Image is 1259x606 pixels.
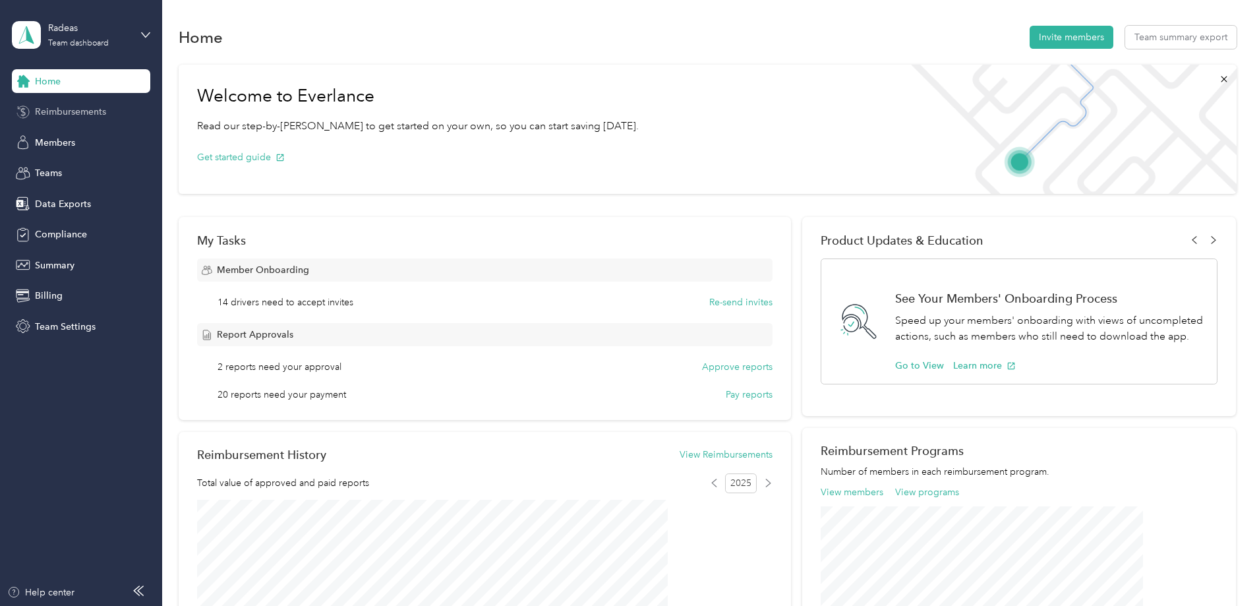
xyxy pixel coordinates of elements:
[35,166,62,180] span: Teams
[7,586,74,599] button: Help center
[709,295,773,309] button: Re-send invites
[702,360,773,374] button: Approve reports
[197,448,326,462] h2: Reimbursement History
[35,197,91,211] span: Data Exports
[35,136,75,150] span: Members
[1125,26,1237,49] button: Team summary export
[217,263,309,277] span: Member Onboarding
[35,75,61,88] span: Home
[726,388,773,402] button: Pay reports
[35,227,87,241] span: Compliance
[48,40,109,47] div: Team dashboard
[35,105,106,119] span: Reimbursements
[953,359,1016,373] button: Learn more
[821,233,983,247] span: Product Updates & Education
[895,291,1203,305] h1: See Your Members' Onboarding Process
[35,258,74,272] span: Summary
[197,476,369,490] span: Total value of approved and paid reports
[48,21,131,35] div: Radeas
[197,86,639,107] h1: Welcome to Everlance
[680,448,773,462] button: View Reimbursements
[179,30,223,44] h1: Home
[1185,532,1259,606] iframe: Everlance-gr Chat Button Frame
[1030,26,1113,49] button: Invite members
[895,485,959,499] button: View programs
[895,359,944,373] button: Go to View
[218,360,341,374] span: 2 reports need your approval
[35,289,63,303] span: Billing
[218,388,346,402] span: 20 reports need your payment
[821,485,883,499] button: View members
[898,65,1236,194] img: Welcome to everlance
[197,118,639,135] p: Read our step-by-[PERSON_NAME] to get started on your own, so you can start saving [DATE].
[725,473,757,493] span: 2025
[218,295,353,309] span: 14 drivers need to accept invites
[217,328,293,342] span: Report Approvals
[197,233,773,247] div: My Tasks
[895,313,1203,345] p: Speed up your members' onboarding with views of uncompleted actions, such as members who still ne...
[821,465,1217,479] p: Number of members in each reimbursement program.
[35,320,96,334] span: Team Settings
[821,444,1217,458] h2: Reimbursement Programs
[197,150,285,164] button: Get started guide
